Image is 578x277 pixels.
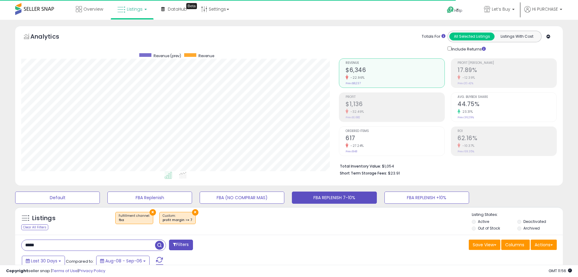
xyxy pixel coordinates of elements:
b: Total Inventory Value: [340,164,381,169]
button: FBA (NO COMPRAR MAS) [200,192,284,204]
h2: 617 [346,135,444,143]
span: Revenue (prev) [154,53,181,58]
button: Aug-08 - Sep-06 [96,256,150,266]
span: Overview [83,6,103,12]
small: -22.96% [348,75,365,80]
span: Aug-08 - Sep-06 [105,258,142,264]
div: seller snap | | [6,268,105,274]
a: Hi PURCHASE [524,6,562,20]
span: Let’s Buy [492,6,510,12]
span: ROI [458,130,556,133]
span: Fulfillment channel : [119,213,150,223]
span: Ordered Items [346,130,444,133]
button: FBA REPLENISH 7-10% [292,192,377,204]
div: Include Returns [443,45,493,52]
button: Default [15,192,100,204]
label: Active [478,219,489,224]
div: profit margin >= 7 [163,218,192,222]
h2: 44.75% [458,101,556,109]
span: Columns [505,242,524,248]
h5: Analytics [30,32,71,42]
span: Revenue [346,61,444,65]
h5: Listings [32,214,56,223]
small: Prev: 20.42% [458,81,473,85]
span: Avg. Buybox Share [458,95,556,99]
span: Compared to: [66,258,94,264]
small: Prev: 69.35% [458,150,474,153]
span: Revenue [198,53,214,58]
button: Actions [531,240,557,250]
strong: Copyright [6,268,28,274]
button: Columns [501,240,530,250]
div: Tooltip anchor [186,3,197,9]
h2: $6,346 [346,67,444,75]
h2: $1,136 [346,101,444,109]
span: Last 30 Days [31,258,57,264]
p: Listing States: [472,212,563,218]
small: -10.37% [460,144,475,148]
button: FBA Replenish [107,192,192,204]
span: 2025-10-9 11:56 GMT [549,268,572,274]
button: × [192,209,198,216]
span: DataHub [168,6,187,12]
small: -12.39% [460,75,475,80]
span: Hi PURCHASE [532,6,558,12]
small: Prev: 36.29% [458,116,474,119]
button: All Selected Listings [449,33,495,40]
span: Profit [346,95,444,99]
small: -27.24% [348,144,364,148]
a: Privacy Policy [79,268,105,274]
span: Listings [127,6,143,12]
span: Custom: [163,213,192,223]
h2: 17.89% [458,67,556,75]
li: $1,054 [340,162,552,169]
span: Profit [PERSON_NAME] [458,61,556,65]
small: Prev: 848 [346,150,357,153]
a: Help [442,2,474,20]
label: Out of Stock [478,226,500,231]
button: Listings With Cost [494,33,539,40]
div: Totals For [422,34,445,40]
label: Deactivated [523,219,546,224]
span: Help [454,8,462,13]
button: Save View [469,240,500,250]
label: Archived [523,226,540,231]
b: Short Term Storage Fees: [340,171,387,176]
span: $23.91 [388,170,400,176]
button: × [150,209,156,216]
a: Terms of Use [52,268,78,274]
h2: 62.16% [458,135,556,143]
button: FBA REPLENISH +10% [384,192,469,204]
small: Prev: $8,237 [346,81,361,85]
button: Filters [169,240,193,250]
div: fba [119,218,150,222]
div: Clear All Filters [21,224,48,230]
i: Get Help [447,6,454,14]
small: -32.49% [348,109,364,114]
small: 23.31% [460,109,473,114]
button: Last 30 Days [22,256,65,266]
small: Prev: $1,682 [346,116,360,119]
